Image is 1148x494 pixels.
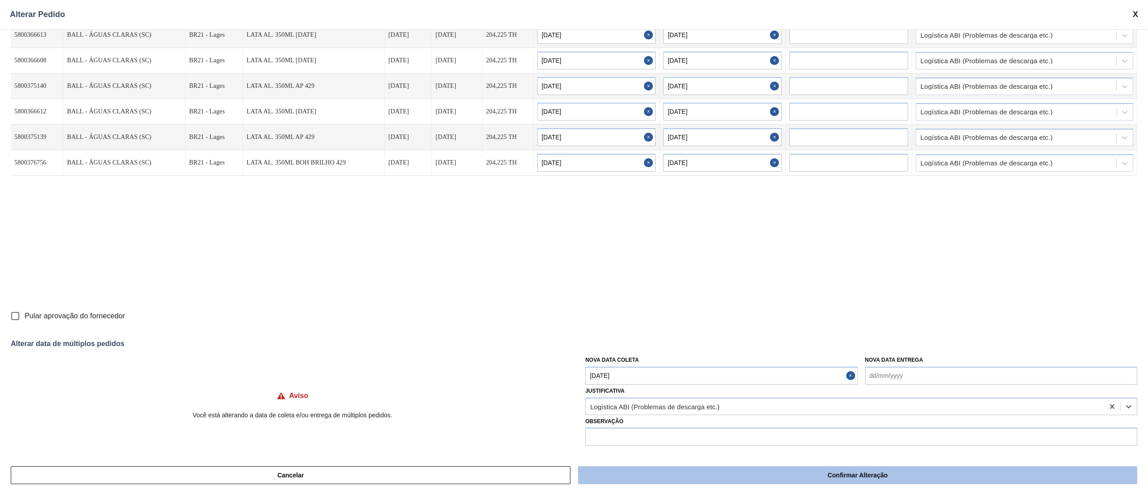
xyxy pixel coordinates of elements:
[770,103,782,121] button: Close
[644,128,656,146] button: Close
[186,22,243,48] td: BR21 - Lages
[537,103,656,121] input: dd/mm/yyyy
[644,103,656,121] button: Close
[385,48,432,74] td: [DATE]
[921,160,1053,166] div: Logística ABI (Problemas de descarga etc.)
[663,128,782,146] input: dd/mm/yyyy
[663,77,782,95] input: dd/mm/yyyy
[385,74,432,99] td: [DATE]
[432,48,482,74] td: [DATE]
[289,392,309,400] h4: Aviso
[644,77,656,95] button: Close
[644,26,656,44] button: Close
[663,26,782,44] input: dd/mm/yyyy
[921,109,1053,115] div: Logística ABI (Problemas de descarga etc.)
[186,99,243,125] td: BR21 - Lages
[186,48,243,74] td: BR21 - Lages
[243,48,385,74] td: LATA AL. 350ML [DATE]
[385,22,432,48] td: [DATE]
[63,99,185,125] td: BALL - ÁGUAS CLARAS (SC)
[186,125,243,150] td: BR21 - Lages
[243,125,385,150] td: LATA AL. 350ML AP 429
[537,26,656,44] input: dd/mm/yyyy
[921,134,1053,141] div: Logística ABI (Problemas de descarga etc.)
[865,357,923,363] label: Nova Data Entrega
[63,48,185,74] td: BALL - ÁGUAS CLARAS (SC)
[186,150,243,176] td: BR21 - Lages
[63,125,185,150] td: BALL - ÁGUAS CLARAS (SC)
[585,415,1137,428] label: Observação
[483,99,534,125] td: 204,225 TH
[63,74,185,99] td: BALL - ÁGUAS CLARAS (SC)
[243,74,385,99] td: LATA AL. 350ML AP 429
[11,466,570,484] button: Cancelar
[186,74,243,99] td: BR21 - Lages
[63,22,185,48] td: BALL - ÁGUAS CLARAS (SC)
[483,74,534,99] td: 204,225 TH
[537,154,656,172] input: dd/mm/yyyy
[483,48,534,74] td: 204,225 TH
[537,52,656,69] input: dd/mm/yyyy
[578,466,1137,484] button: Confirmar Alteração
[243,22,385,48] td: LATA AL. 350ML [DATE]
[663,103,782,121] input: dd/mm/yyyy
[25,311,125,321] span: Pular aprovação do fornecedor
[243,150,385,176] td: LATA AL. 350ML BOH BRILHO 429
[770,154,782,172] button: Close
[385,99,432,125] td: [DATE]
[385,125,432,150] td: [DATE]
[770,77,782,95] button: Close
[10,10,65,19] span: Alterar Pedido
[483,125,534,150] td: 204,225 TH
[385,150,432,176] td: [DATE]
[243,99,385,125] td: LATA AL. 350ML [DATE]
[483,150,534,176] td: 204,225 TH
[921,32,1053,39] div: Logística ABI (Problemas de descarga etc.)
[11,74,63,99] td: 5800375140
[11,150,63,176] td: 5800376756
[11,412,574,419] p: Você está alterando a data de coleta e/ou entrega de múltiplos pedidos.
[770,52,782,69] button: Close
[11,22,63,48] td: 5800366613
[63,150,185,176] td: BALL - ÁGUAS CLARAS (SC)
[537,128,656,146] input: dd/mm/yyyy
[585,367,857,385] input: dd/mm/yyyy
[663,154,782,172] input: dd/mm/yyyy
[590,403,719,410] div: Logística ABI (Problemas de descarga etc.)
[585,388,625,394] label: Justificativa
[921,83,1053,90] div: Logística ABI (Problemas de descarga etc.)
[432,125,482,150] td: [DATE]
[483,22,534,48] td: 204,225 TH
[846,367,858,385] button: Close
[921,58,1053,64] div: Logística ABI (Problemas de descarga etc.)
[537,77,656,95] input: dd/mm/yyyy
[11,340,1137,348] div: Alterar data de múltiplos pedidos
[865,367,1137,385] input: dd/mm/yyyy
[432,99,482,125] td: [DATE]
[770,26,782,44] button: Close
[432,22,482,48] td: [DATE]
[11,48,63,74] td: 5800366608
[432,74,482,99] td: [DATE]
[663,52,782,69] input: dd/mm/yyyy
[11,99,63,125] td: 5800366612
[770,128,782,146] button: Close
[11,125,63,150] td: 5800375139
[585,357,639,363] label: Nova Data Coleta
[644,52,656,69] button: Close
[644,154,656,172] button: Close
[432,150,482,176] td: [DATE]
